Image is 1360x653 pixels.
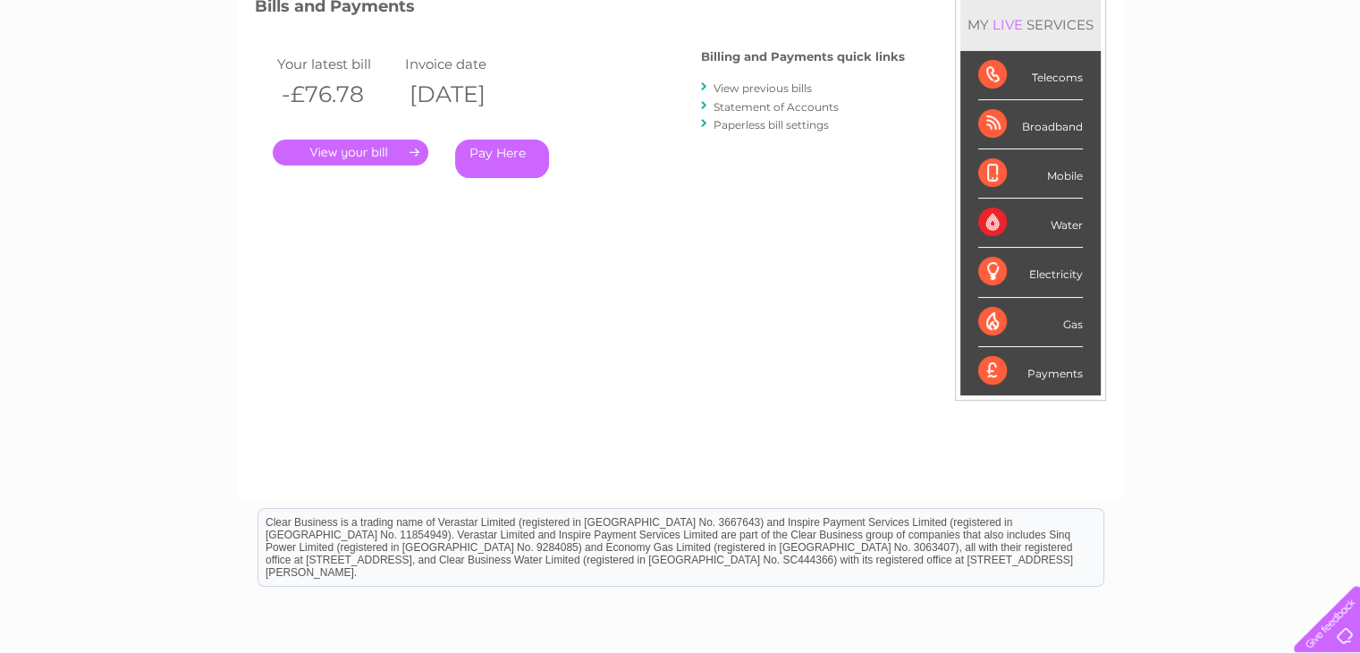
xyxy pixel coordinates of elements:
a: Paperless bill settings [714,118,829,131]
a: Log out [1301,76,1343,89]
a: Water [1045,76,1079,89]
div: Water [978,199,1083,248]
a: Pay Here [455,140,549,178]
div: Broadband [978,100,1083,149]
a: Telecoms [1140,76,1194,89]
div: LIVE [989,16,1026,33]
a: Contact [1241,76,1285,89]
a: 0333 014 3131 [1023,9,1146,31]
div: Telecoms [978,51,1083,100]
a: Energy [1090,76,1129,89]
div: Mobile [978,149,1083,199]
td: Invoice date [401,52,529,76]
div: Gas [978,298,1083,347]
th: -£76.78 [273,76,401,113]
a: View previous bills [714,81,812,95]
div: Payments [978,347,1083,395]
th: [DATE] [401,76,529,113]
a: . [273,140,428,165]
a: Statement of Accounts [714,100,839,114]
div: Clear Business is a trading name of Verastar Limited (registered in [GEOGRAPHIC_DATA] No. 3667643... [258,10,1103,87]
h4: Billing and Payments quick links [701,50,905,64]
a: Blog [1204,76,1230,89]
img: logo.png [47,47,139,101]
td: Your latest bill [273,52,401,76]
div: Electricity [978,248,1083,297]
